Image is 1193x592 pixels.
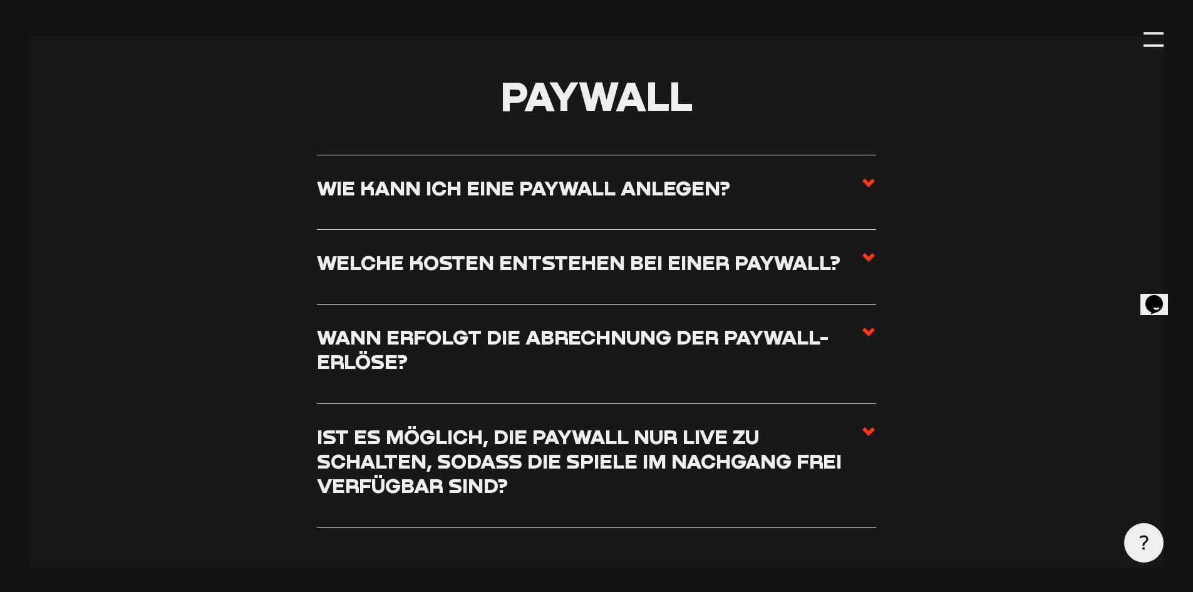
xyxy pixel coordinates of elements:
h3: Welche Kosten entstehen bei einer Paywall? [317,250,840,274]
h3: Wie kann ich eine Paywall anlegen? [317,175,730,200]
span: Paywall [500,71,693,120]
h3: Ist es möglich, die Paywall nur live zu schalten, sodass die Spiele im Nachgang frei verfügbar sind? [317,424,861,498]
iframe: chat widget [1140,278,1180,315]
h3: Wann erfolgt die Abrechnung der Paywall-Erlöse? [317,325,861,374]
